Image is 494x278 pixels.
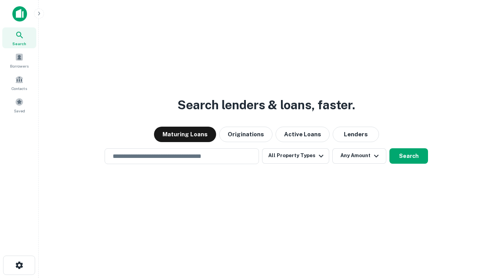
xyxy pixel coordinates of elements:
[2,27,36,48] a: Search
[2,72,36,93] a: Contacts
[12,85,27,92] span: Contacts
[10,63,29,69] span: Borrowers
[154,127,216,142] button: Maturing Loans
[178,96,355,114] h3: Search lenders & loans, faster.
[276,127,330,142] button: Active Loans
[2,95,36,115] a: Saved
[262,148,329,164] button: All Property Types
[12,41,26,47] span: Search
[2,50,36,71] a: Borrowers
[333,127,379,142] button: Lenders
[332,148,386,164] button: Any Amount
[455,216,494,253] iframe: Chat Widget
[12,6,27,22] img: capitalize-icon.png
[219,127,272,142] button: Originations
[389,148,428,164] button: Search
[14,108,25,114] span: Saved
